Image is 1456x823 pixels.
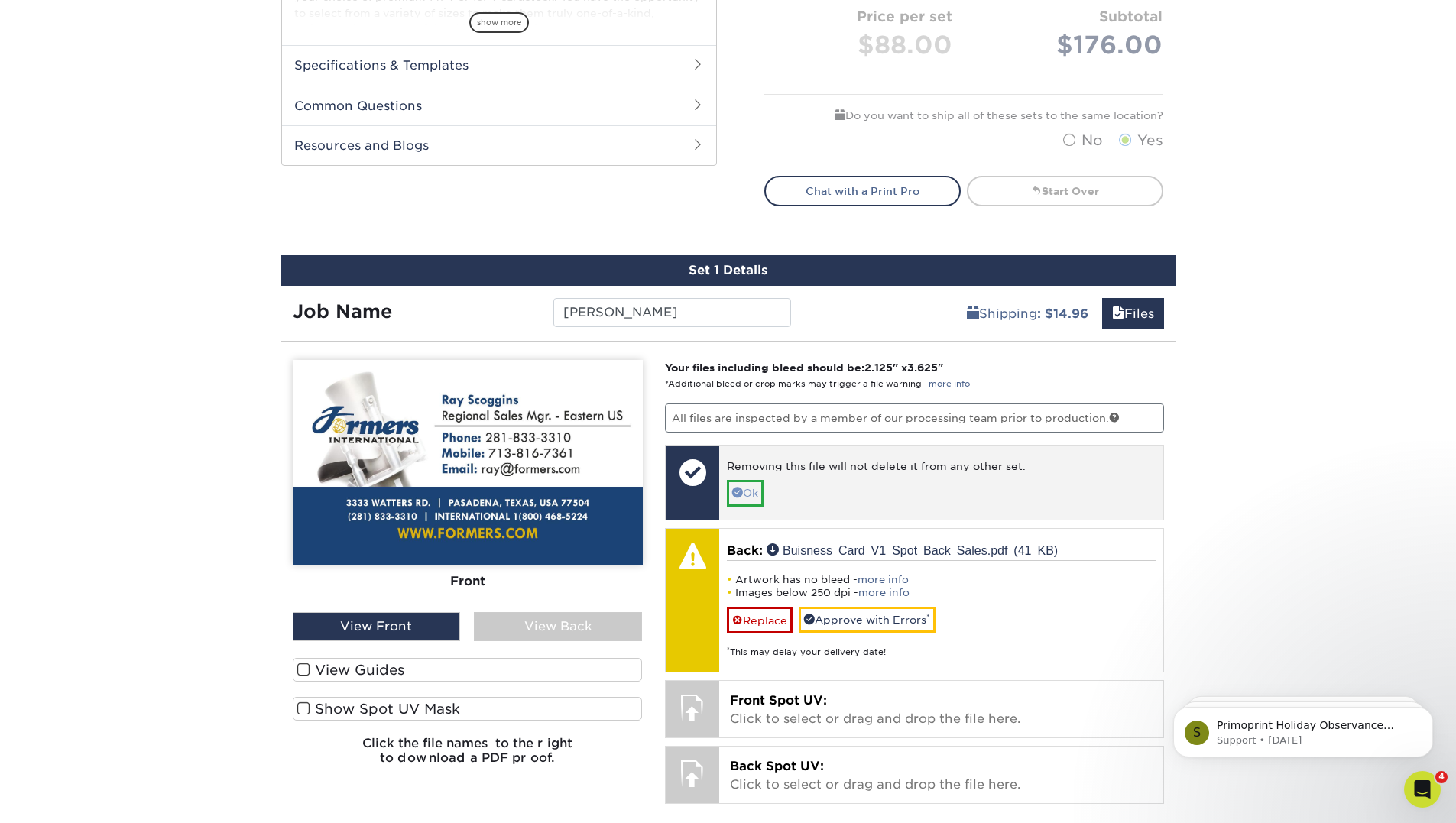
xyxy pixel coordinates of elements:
[767,543,1058,556] a: Buisness Card V1 Spot Back Sales.pdf (41 KB)
[929,379,970,389] a: more info
[1150,675,1456,782] iframe: Intercom notifications message
[293,565,643,598] div: Front
[474,612,642,641] div: View Back
[727,586,1156,599] li: Images below 250 dpi -
[4,776,130,818] iframe: Google Customer Reviews
[282,45,716,85] h2: Specifications & Templates
[293,736,643,777] h6: Click the file names to the right to download a PDF proof.
[1112,306,1124,321] span: files
[858,587,910,598] a: more info
[293,697,643,721] label: Show Spot UV Mask
[957,298,1098,329] a: Shipping: $14.96
[1102,298,1164,329] a: Files
[727,458,1156,480] div: Removing this file will not delete it from any other set.
[1435,771,1448,783] span: 4
[1037,306,1088,321] b: : $14.96
[858,574,909,585] a: more info
[730,692,1153,728] p: Click to select or drag and drop the file here.
[282,125,716,165] h2: Resources and Blogs
[281,255,1176,286] div: Set 1 Details
[727,480,764,506] a: Ok
[799,607,936,633] a: Approve with Errors*
[864,361,893,374] span: 2.125
[293,300,392,322] strong: Job Name
[764,176,961,206] a: Chat with a Print Pro
[553,298,791,327] input: Enter a job name
[730,757,1153,794] p: Click to select or drag and drop the file here.
[665,361,943,374] strong: Your files including bleed should be: " x "
[727,573,1156,586] li: Artwork has no bleed -
[727,607,793,633] a: Replace
[1404,771,1441,808] iframe: Intercom live chat
[727,543,763,558] span: Back:
[907,361,938,374] span: 3.625
[665,379,970,389] small: *Additional bleed or crop marks may trigger a file warning –
[727,633,1156,659] div: This may delay your delivery date!
[665,403,1164,433] p: All files are inspected by a member of our processing team prior to production.
[967,176,1163,206] a: Start Over
[469,12,529,33] span: show more
[293,658,643,682] label: View Guides
[293,612,461,641] div: View Front
[282,86,716,125] h2: Common Questions
[967,306,979,321] span: shipping
[730,693,827,708] span: Front Spot UV:
[730,759,824,773] span: Back Spot UV:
